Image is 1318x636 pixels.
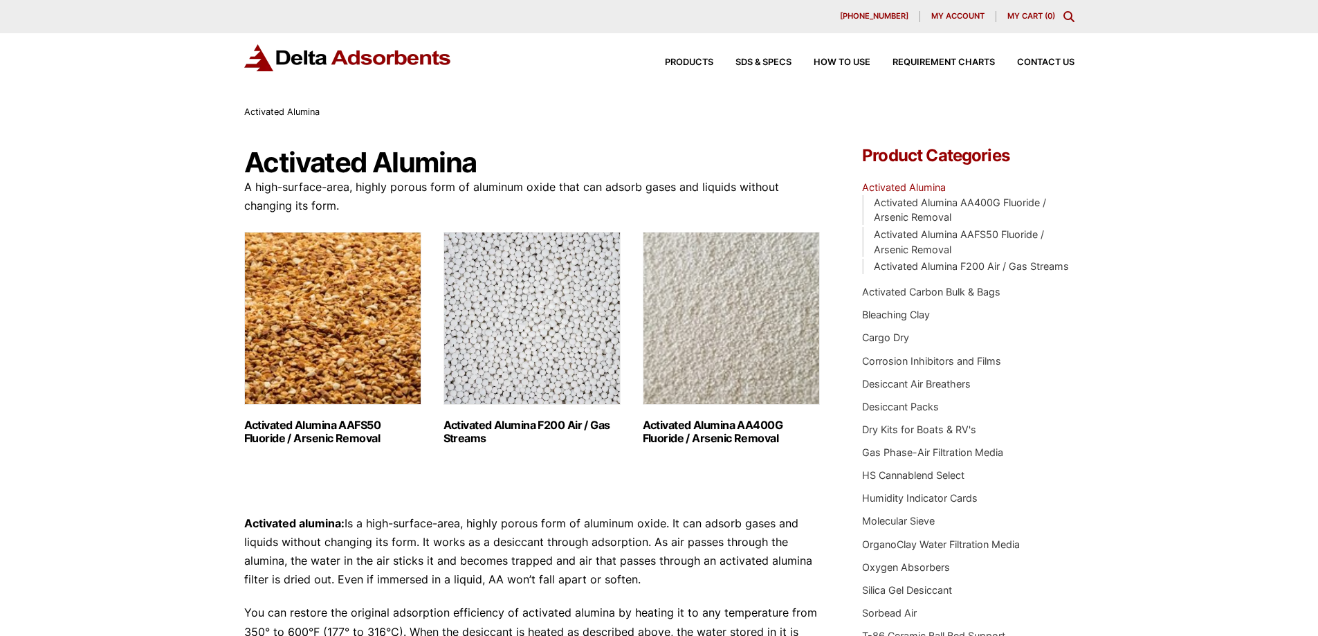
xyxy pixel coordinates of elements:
a: Gas Phase-Air Filtration Media [862,446,1003,458]
a: HS Cannablend Select [862,469,964,481]
a: Contact Us [995,58,1074,67]
a: Molecular Sieve [862,515,935,527]
a: Humidity Indicator Cards [862,492,978,504]
h2: Activated Alumina AAFS50 Fluoride / Arsenic Removal [244,419,421,445]
span: Activated Alumina [244,107,320,117]
a: Desiccant Air Breathers [862,378,971,390]
a: My Cart (0) [1007,11,1055,21]
span: Requirement Charts [893,58,995,67]
span: [PHONE_NUMBER] [840,12,908,20]
a: Cargo Dry [862,331,909,343]
a: Activated Alumina [862,181,946,193]
a: Sorbead Air [862,607,917,619]
h2: Activated Alumina F200 Air / Gas Streams [443,419,621,445]
span: How to Use [814,58,870,67]
a: [PHONE_NUMBER] [829,11,920,22]
div: Toggle Modal Content [1063,11,1074,22]
a: Activated Alumina AAFS50 Fluoride / Arsenic Removal [874,228,1044,255]
img: Activated Alumina F200 Air / Gas Streams [443,232,621,405]
a: Visit product category Activated Alumina AAFS50 Fluoride / Arsenic Removal [244,232,421,445]
a: SDS & SPECS [713,58,791,67]
a: Dry Kits for Boats & RV's [862,424,976,435]
a: Requirement Charts [870,58,995,67]
span: SDS & SPECS [735,58,791,67]
a: OrganoClay Water Filtration Media [862,538,1020,550]
h2: Activated Alumina AA400G Fluoride / Arsenic Removal [643,419,820,445]
img: Delta Adsorbents [244,44,452,71]
a: Desiccant Packs [862,401,939,412]
a: Silica Gel Desiccant [862,584,952,596]
span: Contact Us [1017,58,1074,67]
h1: Activated Alumina [244,147,821,178]
a: Corrosion Inhibitors and Films [862,355,1001,367]
a: My account [920,11,996,22]
p: Is a high-surface-area, highly porous form of aluminum oxide. It can adsorb gases and liquids wit... [244,514,821,590]
img: Activated Alumina AAFS50 Fluoride / Arsenic Removal [244,232,421,405]
img: Activated Alumina AA400G Fluoride / Arsenic Removal [643,232,820,405]
a: Activated Carbon Bulk & Bags [862,286,1000,298]
a: Activated Alumina F200 Air / Gas Streams [874,260,1069,272]
a: How to Use [791,58,870,67]
a: Products [643,58,713,67]
a: Bleaching Clay [862,309,930,320]
a: Activated Alumina AA400G Fluoride / Arsenic Removal [874,197,1046,224]
span: 0 [1047,11,1052,21]
a: Oxygen Absorbers [862,561,950,573]
h4: Product Categories [862,147,1074,164]
strong: Activated alumina: [244,516,345,530]
a: Visit product category Activated Alumina F200 Air / Gas Streams [443,232,621,445]
p: A high-surface-area, highly porous form of aluminum oxide that can adsorb gases and liquids witho... [244,178,821,215]
a: Visit product category Activated Alumina AA400G Fluoride / Arsenic Removal [643,232,820,445]
span: Products [665,58,713,67]
span: My account [931,12,985,20]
